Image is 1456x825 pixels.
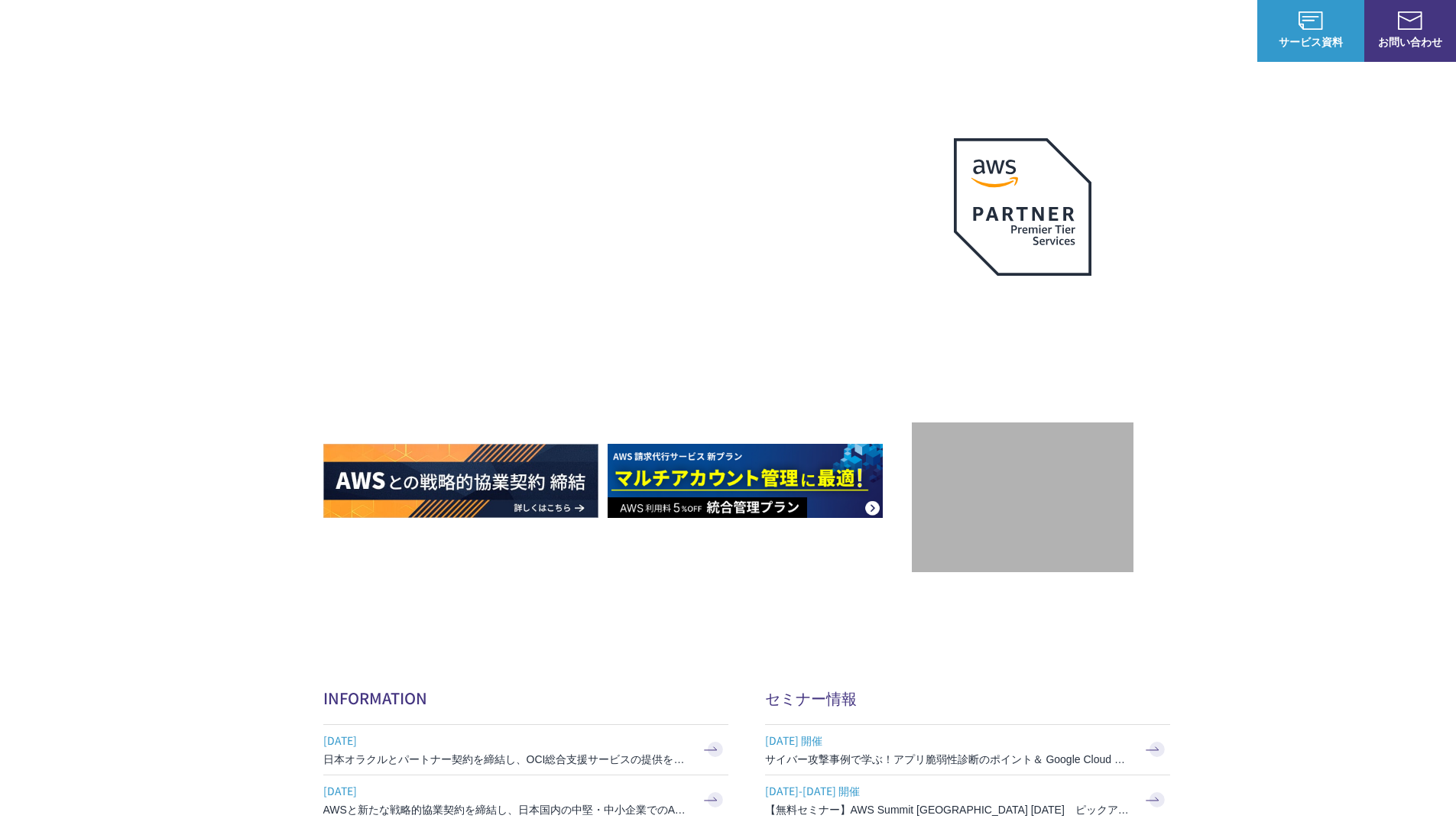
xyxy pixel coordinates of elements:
[1299,11,1323,30] img: AWS総合支援サービス C-Chorus サービス資料
[323,779,690,802] span: [DATE]
[884,23,1007,39] p: 業種別ソリューション
[323,444,598,518] img: AWSとの戦略的協業契約 締結
[608,444,883,518] img: AWS請求代行サービス 統合管理プラン
[796,23,854,39] p: サービス
[936,294,1110,353] p: 最上位プレミアティア サービスパートナー
[1199,23,1242,39] a: ログイン
[323,687,728,709] h2: INFORMATION
[1257,34,1364,50] span: サービス資料
[765,752,1132,767] h3: サイバー攻撃事例で学ぶ！アプリ脆弱性診断のポイント＆ Google Cloud セキュリティ対策
[23,12,287,49] a: AWS総合支援サービス C-Chorus NHN テコラスAWS総合支援サービス
[765,802,1132,817] h3: 【無料セミナー】AWS Summit [GEOGRAPHIC_DATA] [DATE] ピックアップセッション
[765,775,1170,825] a: [DATE]-[DATE] 開催 【無料セミナー】AWS Summit [GEOGRAPHIC_DATA] [DATE] ピックアップセッション
[728,23,765,39] p: 強み
[765,779,1132,802] span: [DATE]-[DATE] 開催
[954,138,1091,276] img: AWSプレミアティアサービスパートナー
[765,729,1132,752] span: [DATE] 開催
[323,729,690,752] span: [DATE]
[323,169,912,236] p: AWSの導入からコスト削減、 構成・運用の最適化からデータ活用まで 規模や業種業態を問わない マネージドサービスで
[1364,34,1456,50] span: お問い合わせ
[323,251,912,398] h1: AWS ジャーニーの 成功を実現
[765,687,1170,709] h2: セミナー情報
[323,775,728,825] a: [DATE] AWSと新たな戦略的協業契約を締結し、日本国内の中堅・中小企業でのAWS活用を加速
[942,445,1103,557] img: 契約件数
[1111,23,1169,39] p: ナレッジ
[176,15,287,47] span: NHN テコラス AWS総合支援サービス
[323,752,690,767] h3: 日本オラクルとパートナー契約を締結し、OCI総合支援サービスの提供を開始
[323,802,690,817] h3: AWSと新たな戦略的協業契約を締結し、日本国内の中堅・中小企業でのAWS活用を加速
[1398,11,1422,30] img: お問い合わせ
[1037,23,1080,39] a: 導入事例
[765,725,1170,775] a: [DATE] 開催 サイバー攻撃事例で学ぶ！アプリ脆弱性診断のポイント＆ Google Cloud セキュリティ対策
[323,725,728,775] a: [DATE] 日本オラクルとパートナー契約を締結し、OCI総合支援サービスの提供を開始
[1005,294,1039,316] em: AWS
